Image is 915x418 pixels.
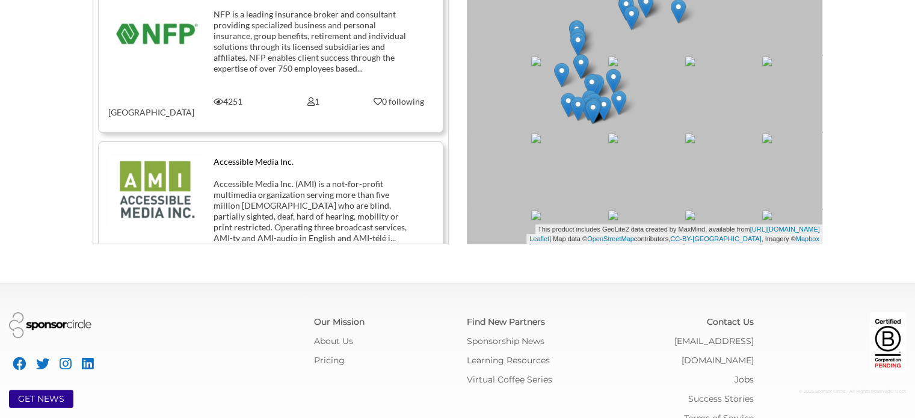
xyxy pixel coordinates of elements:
a: Accessible Media Inc. Accessible Media Inc. (AMI) is a not-for-profit multimedia organization ser... [108,156,433,268]
div: This product includes GeoLite2 data created by MaxMind, available from [535,224,822,235]
a: Mapbox [796,235,819,242]
div: 1 [271,96,356,107]
img: czf03uoqmll8n8ic0zeg [108,156,205,227]
img: Sponsor Circle Logo [9,312,91,338]
a: Learning Resources [467,355,550,366]
div: 0 following [365,96,433,107]
div: | Map data © contributors, , Imagery © [526,234,822,244]
a: CC-BY-[GEOGRAPHIC_DATA] [670,235,761,242]
a: Our Mission [314,316,365,327]
span: C: U:cct [890,389,906,394]
a: Sponsorship News [467,336,544,346]
a: GET NEWS [18,393,64,404]
img: Certified Corporation Pending Logo [870,312,906,372]
a: Leaflet [529,235,549,242]
div: © 2025 Sponsor Circle - All Rights Reserved [772,382,907,401]
div: [GEOGRAPHIC_DATA] [99,96,185,118]
a: [EMAIL_ADDRESS][DOMAIN_NAME] [674,336,754,366]
a: [URL][DOMAIN_NAME] [750,226,820,233]
a: Pricing [314,355,345,366]
a: Contact Us [707,316,754,327]
a: Find New Partners [467,316,545,327]
a: Jobs [735,374,754,385]
div: NFP is a leading insurance broker and consultant providing specialized business and personal insu... [214,9,413,74]
a: OpenStreetMap [587,235,634,242]
a: About Us [314,336,353,346]
a: Virtual Coffee Series [467,374,552,385]
div: Accessible Media Inc. [214,156,413,167]
div: Accessible Media Inc. (AMI) is a not-for-profit multimedia organization serving more than five mi... [214,179,413,244]
a: Success Stories [688,393,754,404]
div: 4251 [185,96,271,107]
